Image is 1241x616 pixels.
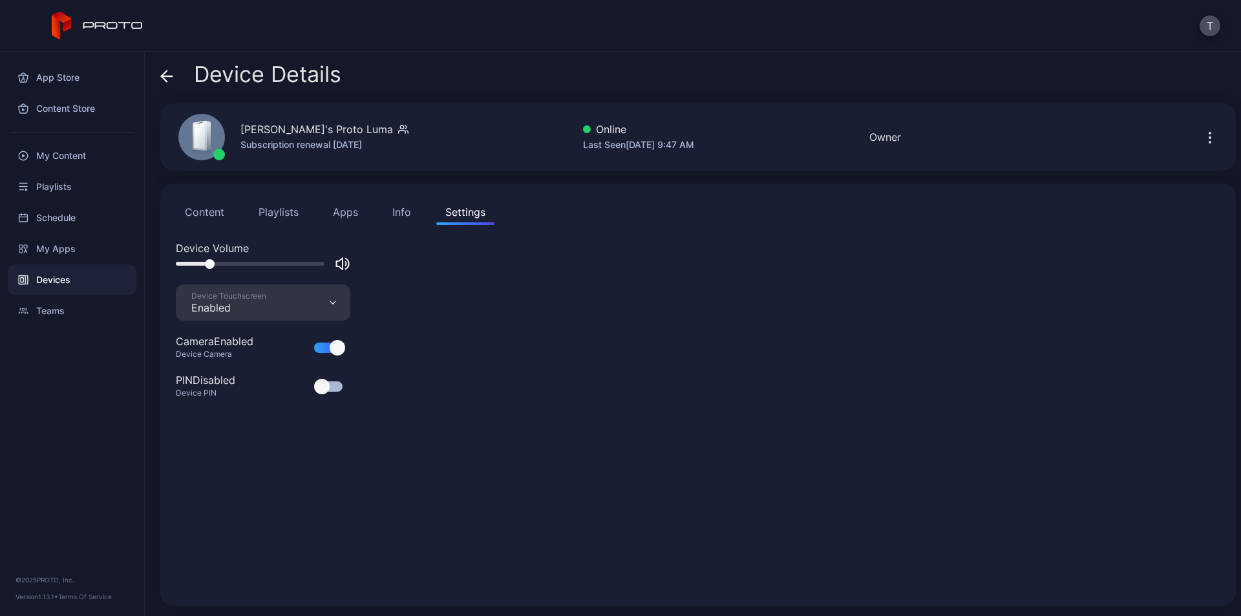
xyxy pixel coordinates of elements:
[176,334,253,349] div: Camera Enabled
[191,301,266,314] div: Enabled
[383,199,420,225] button: Info
[8,264,136,295] a: Devices
[176,372,235,388] div: PIN Disabled
[194,62,341,87] span: Device Details
[191,291,266,301] div: Device Touchscreen
[8,171,136,202] a: Playlists
[8,202,136,233] a: Schedule
[176,240,1220,256] div: Device Volume
[176,199,233,225] button: Content
[869,129,901,145] div: Owner
[583,137,694,153] div: Last Seen [DATE] 9:47 AM
[176,284,350,321] button: Device TouchscreenEnabled
[8,62,136,93] a: App Store
[176,349,269,359] div: Device Camera
[176,388,251,398] div: Device PIN
[8,233,136,264] a: My Apps
[58,593,112,600] a: Terms Of Service
[16,575,129,585] div: © 2025 PROTO, Inc.
[240,137,408,153] div: Subscription renewal [DATE]
[436,199,494,225] button: Settings
[445,204,485,220] div: Settings
[583,122,694,137] div: Online
[8,295,136,326] a: Teams
[16,593,58,600] span: Version 1.13.1 •
[1200,16,1220,36] button: T
[8,93,136,124] a: Content Store
[324,199,367,225] button: Apps
[392,204,411,220] div: Info
[249,199,308,225] button: Playlists
[8,140,136,171] a: My Content
[240,122,393,137] div: [PERSON_NAME]'s Proto Luma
